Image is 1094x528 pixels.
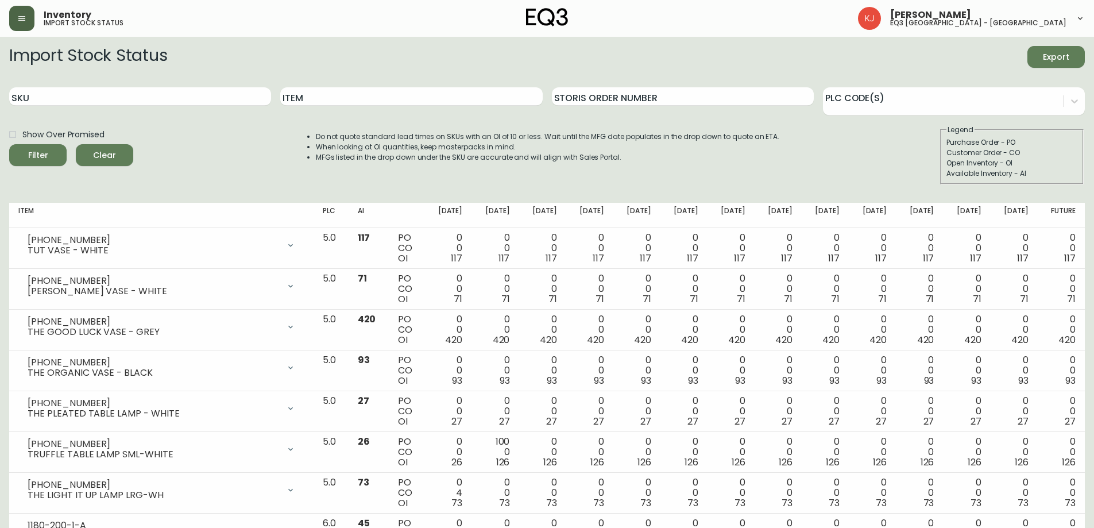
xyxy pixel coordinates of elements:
[670,437,698,468] div: 0 0
[496,456,510,469] span: 126
[575,396,604,427] div: 0 0
[9,144,67,166] button: Filter
[85,148,124,163] span: Clear
[398,415,408,428] span: OI
[685,456,698,469] span: 126
[717,477,745,508] div: 0 0
[481,437,509,468] div: 100 0
[500,374,510,387] span: 93
[764,233,793,264] div: 0 0
[434,233,462,264] div: 0 0
[873,456,887,469] span: 126
[9,203,314,228] th: Item
[623,477,651,508] div: 0 0
[528,355,556,386] div: 0 0
[876,496,887,510] span: 73
[526,8,569,26] img: logo
[18,396,304,421] div: [PHONE_NUMBER]THE PLEATED TABLE LAMP - WHITE
[829,496,840,510] span: 73
[946,125,975,135] legend: Legend
[735,496,745,510] span: 73
[952,477,981,508] div: 0 0
[316,142,780,152] li: When looking at OI quantities, keep masterpacks in mind.
[9,46,167,68] h2: Import Stock Status
[822,333,840,346] span: 420
[1000,396,1029,427] div: 0 0
[811,314,840,345] div: 0 0
[943,203,990,228] th: [DATE]
[896,203,943,228] th: [DATE]
[917,333,934,346] span: 420
[481,314,509,345] div: 0 0
[434,477,462,508] div: 0 4
[905,314,934,345] div: 0 0
[434,355,462,386] div: 0 0
[1047,477,1076,508] div: 0 0
[946,137,1077,148] div: Purchase Order - PO
[670,233,698,264] div: 0 0
[876,415,887,428] span: 27
[905,437,934,468] div: 0 0
[1065,496,1076,510] span: 73
[1018,374,1029,387] span: 93
[314,391,348,432] td: 5.0
[717,314,745,345] div: 0 0
[734,252,745,265] span: 117
[398,396,416,427] div: PO CO
[593,252,604,265] span: 117
[481,355,509,386] div: 0 0
[755,203,802,228] th: [DATE]
[398,314,416,345] div: PO CO
[623,314,651,345] div: 0 0
[28,408,279,419] div: THE PLEATED TABLE LAMP - WHITE
[18,437,304,462] div: [PHONE_NUMBER]TRUFFLE TABLE LAMP SML-WHITE
[964,333,981,346] span: 420
[952,233,981,264] div: 0 0
[22,129,105,141] span: Show Over Promised
[1067,292,1076,306] span: 71
[1027,46,1085,68] button: Export
[728,333,745,346] span: 420
[1047,437,1076,468] div: 0 0
[434,273,462,305] div: 0 0
[314,228,348,269] td: 5.0
[358,313,376,326] span: 420
[1020,292,1029,306] span: 71
[471,203,519,228] th: [DATE]
[18,477,304,503] div: [PHONE_NUMBER]THE LIGHT IT UP LAMP LRG-WH
[519,203,566,228] th: [DATE]
[952,314,981,345] div: 0 0
[493,333,510,346] span: 420
[764,396,793,427] div: 0 0
[634,333,651,346] span: 420
[1058,333,1076,346] span: 420
[717,355,745,386] div: 0 0
[398,437,416,468] div: PO CO
[708,203,755,228] th: [DATE]
[717,233,745,264] div: 0 0
[547,374,557,387] span: 93
[358,435,370,448] span: 26
[717,273,745,305] div: 0 0
[398,292,408,306] span: OI
[876,374,887,387] span: 93
[1015,456,1029,469] span: 126
[858,7,881,30] img: 24a625d34e264d2520941288c4a55f8e
[779,456,793,469] span: 126
[1000,273,1029,305] div: 0 0
[971,374,981,387] span: 93
[28,439,279,449] div: [PHONE_NUMBER]
[528,233,556,264] div: 0 0
[826,456,840,469] span: 126
[398,374,408,387] span: OI
[1064,252,1076,265] span: 117
[540,333,557,346] span: 420
[424,203,471,228] th: [DATE]
[764,314,793,345] div: 0 0
[952,396,981,427] div: 0 0
[76,144,133,166] button: Clear
[869,333,887,346] span: 420
[358,272,367,285] span: 71
[28,398,279,408] div: [PHONE_NUMBER]
[398,273,416,305] div: PO CO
